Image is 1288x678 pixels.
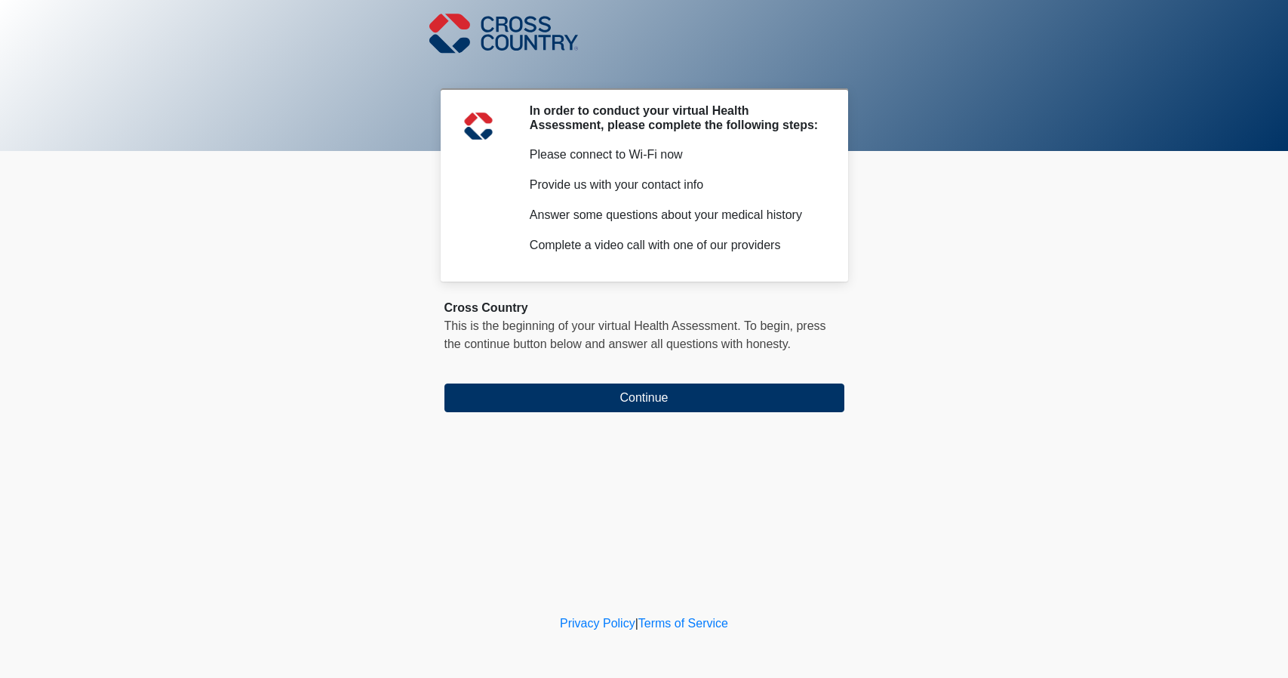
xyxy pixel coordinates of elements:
[530,103,822,132] h2: In order to conduct your virtual Health Assessment, please complete the following steps:
[530,206,822,224] p: Answer some questions about your medical history
[635,617,638,630] a: |
[444,319,741,332] span: This is the beginning of your virtual Health Assessment.
[530,236,822,254] p: Complete a video call with one of our providers
[530,146,822,164] p: Please connect to Wi-Fi now
[744,319,796,332] span: To begin,
[444,384,844,412] button: Continue
[429,11,579,55] img: Cross Country Logo
[530,176,822,194] p: Provide us with your contact info
[433,54,856,82] h1: ‎ ‎ ‎
[444,319,826,350] span: press the continue button below and answer all questions with honesty.
[638,617,728,630] a: Terms of Service
[444,299,844,317] div: Cross Country
[560,617,635,630] a: Privacy Policy
[456,103,501,149] img: Agent Avatar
